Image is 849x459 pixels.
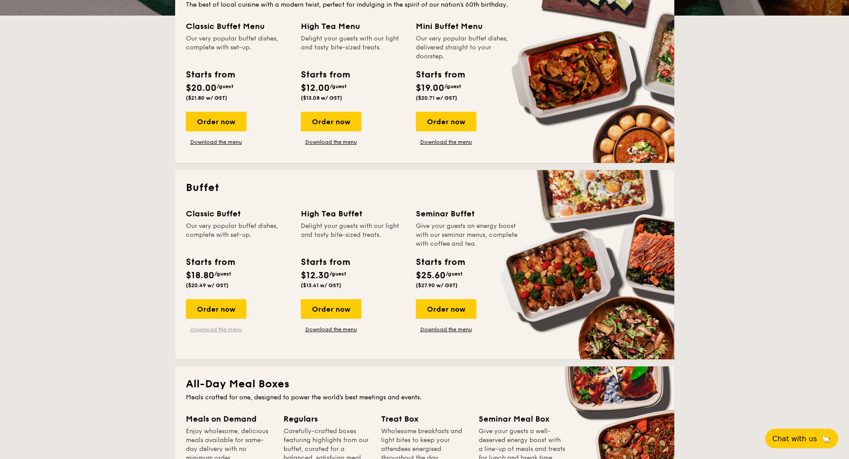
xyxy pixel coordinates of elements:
[381,413,468,425] div: Treat Box
[820,434,831,444] span: 🦙
[301,326,361,333] a: Download the menu
[416,138,476,146] a: Download the menu
[186,68,234,81] div: Starts from
[301,256,349,269] div: Starts from
[416,256,464,269] div: Starts from
[416,270,446,281] span: $25.60
[301,95,342,101] span: ($13.08 w/ GST)
[186,181,664,195] h2: Buffet
[416,95,457,101] span: ($20.71 w/ GST)
[765,429,838,448] button: Chat with us🦙
[186,83,217,93] span: $20.00
[416,83,444,93] span: $19.00
[446,271,463,277] span: /guest
[301,68,349,81] div: Starts from
[214,271,231,277] span: /guest
[186,20,290,32] div: Classic Buffet Menu
[186,393,664,402] div: Meals crafted for one, designed to power the world's best meetings and events.
[330,83,347,89] span: /guest
[416,20,520,32] div: Mini Buffet Menu
[479,413,566,425] div: Seminar Meal Box
[186,270,214,281] span: $18.80
[416,112,476,131] div: Order now
[217,83,234,89] span: /guest
[301,34,405,61] div: Delight your guests with our light and tasty bite-sized treats.
[186,222,290,248] div: Our very popular buffet dishes, complete with set-up.
[186,95,227,101] span: ($21.80 w/ GST)
[186,112,246,131] div: Order now
[416,222,520,248] div: Give your guests an energy boost with our seminar menus, complete with coffee and tea.
[416,207,520,220] div: Seminar Buffet
[186,413,273,425] div: Meals on Demand
[416,282,458,288] span: ($27.90 w/ GST)
[186,207,290,220] div: Classic Buffet
[283,413,370,425] div: Regulars
[416,299,476,319] div: Order now
[301,20,405,32] div: High Tea Menu
[301,270,329,281] span: $12.30
[772,435,817,443] span: Chat with us
[444,83,461,89] span: /guest
[186,299,246,319] div: Order now
[301,112,361,131] div: Order now
[416,68,464,81] div: Starts from
[301,282,341,288] span: ($13.41 w/ GST)
[186,34,290,61] div: Our very popular buffet dishes, complete with set-up.
[301,299,361,319] div: Order now
[416,326,476,333] a: Download the menu
[186,0,664,9] div: The best of local cuisine with a modern twist, perfect for indulging in the spirit of our nation’...
[186,282,229,288] span: ($20.49 w/ GST)
[329,271,346,277] span: /guest
[301,138,361,146] a: Download the menu
[186,377,664,391] h2: All-Day Meal Boxes
[301,222,405,248] div: Delight your guests with our light and tasty bite-sized treats.
[301,207,405,220] div: High Tea Buffet
[301,83,330,93] span: $12.00
[186,326,246,333] a: Download the menu
[186,138,246,146] a: Download the menu
[186,256,234,269] div: Starts from
[416,34,520,61] div: Our very popular buffet dishes, delivered straight to your doorstep.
